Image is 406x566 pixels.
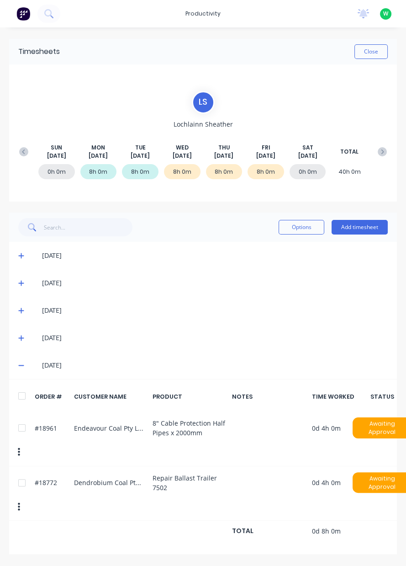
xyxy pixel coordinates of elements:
[122,164,158,179] div: 8h 0m
[290,164,326,179] div: 0h 0m
[174,119,233,129] span: Lochlainn Sheather
[256,152,275,160] span: [DATE]
[302,144,313,152] span: SAT
[38,164,75,179] div: 0h 0m
[312,392,371,401] div: TIME WORKED
[47,152,66,160] span: [DATE]
[173,152,192,160] span: [DATE]
[206,164,243,179] div: 8h 0m
[214,152,233,160] span: [DATE]
[153,392,227,401] div: PRODUCT
[248,164,284,179] div: 8h 0m
[261,144,270,152] span: FRI
[298,152,317,160] span: [DATE]
[16,7,30,21] img: Factory
[42,305,388,315] div: [DATE]
[176,144,189,152] span: WED
[279,220,324,235] button: Options
[18,46,60,57] div: Timesheets
[354,44,388,59] button: Close
[218,144,230,152] span: THU
[181,7,225,21] div: productivity
[383,10,388,18] span: W
[232,392,306,401] div: NOTES
[42,278,388,288] div: [DATE]
[51,144,62,152] span: SUN
[131,152,150,160] span: [DATE]
[89,152,108,160] span: [DATE]
[376,392,388,401] div: STATUS
[44,218,133,236] input: Search...
[80,164,117,179] div: 8h 0m
[74,392,147,401] div: CUSTOMER NAME
[35,392,69,401] div: ORDER #
[164,164,200,179] div: 8h 0m
[135,144,146,152] span: TUE
[91,144,105,152] span: MON
[332,220,388,235] button: Add timesheet
[331,164,368,179] div: 40h 0m
[192,91,215,114] div: L S
[42,251,388,261] div: [DATE]
[42,333,388,343] div: [DATE]
[340,148,359,156] span: TOTAL
[42,360,388,370] div: [DATE]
